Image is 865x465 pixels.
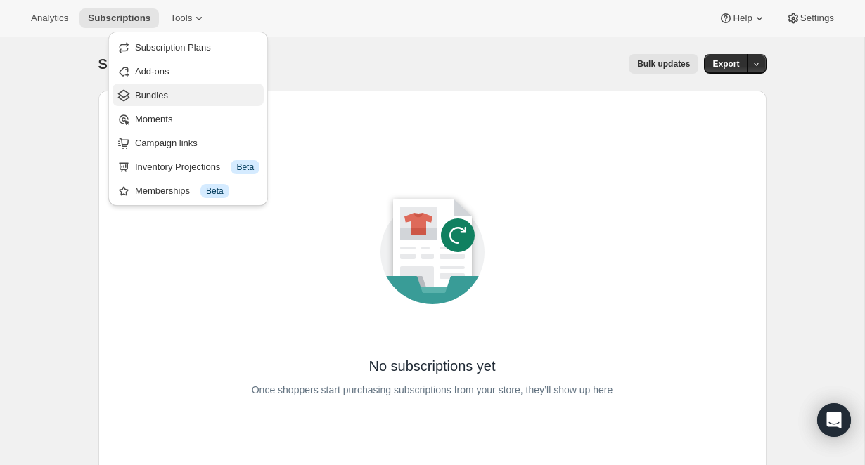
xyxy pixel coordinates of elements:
div: Memberships [135,184,259,198]
p: No subscriptions yet [369,356,495,376]
button: Memberships [113,179,264,202]
button: Tools [162,8,214,28]
button: Analytics [23,8,77,28]
span: Bulk updates [637,58,690,70]
span: Subscriptions [98,56,191,72]
span: Analytics [31,13,68,24]
span: Subscription Plans [135,42,211,53]
span: Export [712,58,739,70]
span: Help [733,13,752,24]
button: Moments [113,107,264,130]
div: Open Intercom Messenger [817,403,851,437]
span: Campaign links [135,138,198,148]
span: Beta [236,162,254,173]
button: Inventory Projections [113,155,264,178]
span: Add-ons [135,66,169,77]
span: Subscriptions [88,13,150,24]
button: Add-ons [113,60,264,82]
span: Beta [206,185,224,197]
button: Subscriptions [79,8,159,28]
button: Bundles [113,84,264,106]
button: Bulk updates [629,54,698,74]
button: Help [710,8,774,28]
span: Bundles [135,90,168,100]
button: Subscription Plans [113,36,264,58]
span: Settings [800,13,834,24]
button: Settings [778,8,842,28]
button: Campaign links [113,131,264,154]
span: Moments [135,114,172,124]
p: Once shoppers start purchasing subscriptions from your store, they’ll show up here [252,380,613,400]
button: Export [704,54,748,74]
div: Inventory Projections [135,160,259,174]
span: Tools [170,13,192,24]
